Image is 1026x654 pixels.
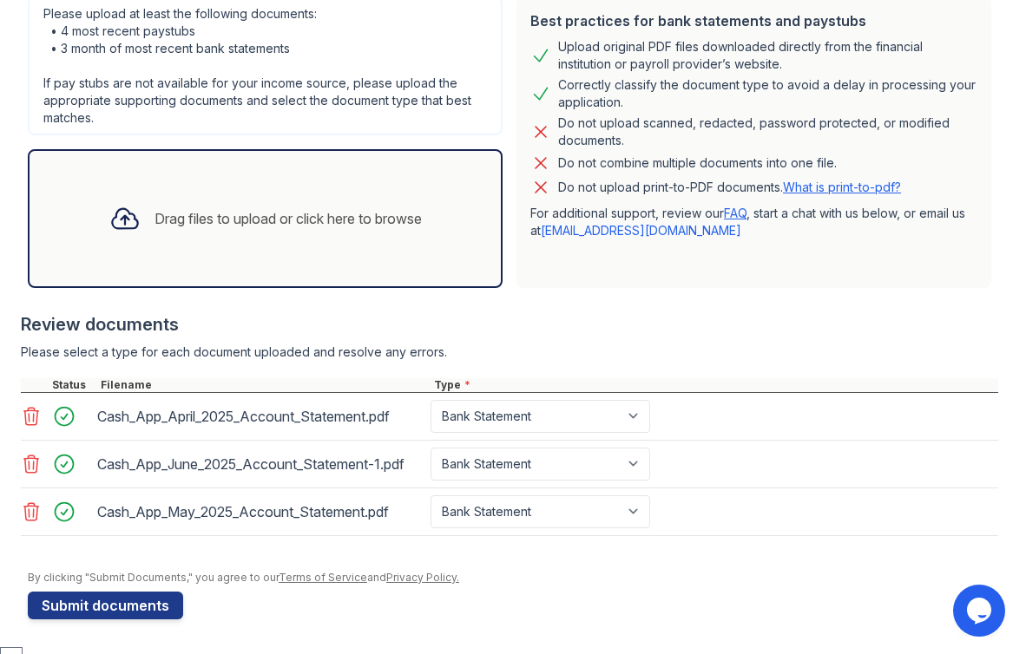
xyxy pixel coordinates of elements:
a: What is print-to-pdf? [783,180,901,194]
div: Drag files to upload or click here to browse [155,208,422,229]
div: Do not upload scanned, redacted, password protected, or modified documents. [558,114,977,149]
div: Status [49,378,97,392]
div: Review documents [21,312,998,337]
div: By clicking "Submit Documents," you agree to our and [28,571,998,585]
div: Correctly classify the document type to avoid a delay in processing your application. [558,76,977,111]
div: Best practices for bank statements and paystubs [530,10,977,31]
a: [EMAIL_ADDRESS][DOMAIN_NAME] [541,223,741,238]
div: Do not combine multiple documents into one file. [558,153,837,173]
p: For additional support, review our , start a chat with us below, or email us at [530,205,977,239]
div: Cash_App_April_2025_Account_Statement.pdf [97,402,424,430]
div: Cash_App_May_2025_Account_Statement.pdf [97,498,424,526]
button: Submit documents [28,592,183,619]
div: Filename [97,378,431,392]
a: FAQ [724,206,746,220]
iframe: chat widget [953,585,1009,637]
div: Please select a type for each document uploaded and resolve any errors. [21,343,998,361]
a: Terms of Service [279,571,367,584]
a: Privacy Policy. [386,571,459,584]
div: Cash_App_June_2025_Account_Statement-1.pdf [97,450,424,478]
div: Type [431,378,998,392]
p: Do not upload print-to-PDF documents. [558,179,901,196]
div: Upload original PDF files downloaded directly from the financial institution or payroll provider’... [558,38,977,73]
